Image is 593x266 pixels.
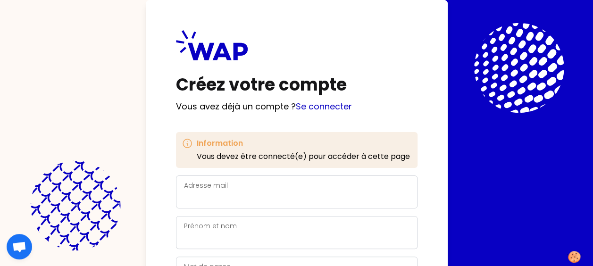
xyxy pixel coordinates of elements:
[176,75,418,94] h1: Créez votre compte
[197,138,410,149] h3: Information
[7,234,32,259] div: Ouvrir le chat
[184,221,237,231] label: Prénom et nom
[184,181,228,190] label: Adresse mail
[197,151,410,162] p: Vous devez être connecté(e) pour accéder à cette page
[296,100,352,112] a: Se connecter
[176,100,418,113] p: Vous avez déjà un compte ?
